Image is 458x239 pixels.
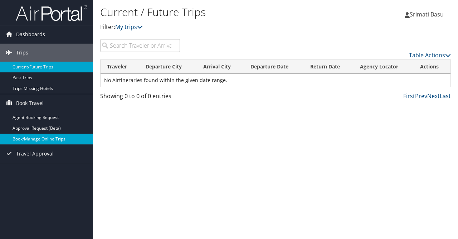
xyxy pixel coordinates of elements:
div: Showing 0 to 0 of 0 entries [100,92,180,104]
span: Trips [16,44,28,62]
input: Search Traveler or Arrival City [100,39,180,52]
th: Departure Date: activate to sort column descending [244,60,304,74]
a: Last [440,92,451,100]
a: My trips [115,23,143,31]
th: Departure City: activate to sort column ascending [139,60,197,74]
span: Dashboards [16,25,45,43]
th: Arrival City: activate to sort column ascending [197,60,244,74]
a: Table Actions [409,51,451,59]
th: Return Date: activate to sort column ascending [304,60,354,74]
th: Agency Locator: activate to sort column ascending [354,60,414,74]
p: Filter: [100,23,334,32]
th: Traveler: activate to sort column ascending [101,60,139,74]
img: airportal-logo.png [16,5,87,21]
th: Actions [414,60,450,74]
a: Next [427,92,440,100]
td: No Airtineraries found within the given date range. [101,74,450,87]
span: Travel Approval [16,145,54,163]
a: Prev [415,92,427,100]
a: Srimati Basu [405,4,451,25]
h1: Current / Future Trips [100,5,334,20]
span: Srimati Basu [410,10,444,18]
a: First [403,92,415,100]
span: Book Travel [16,94,44,112]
